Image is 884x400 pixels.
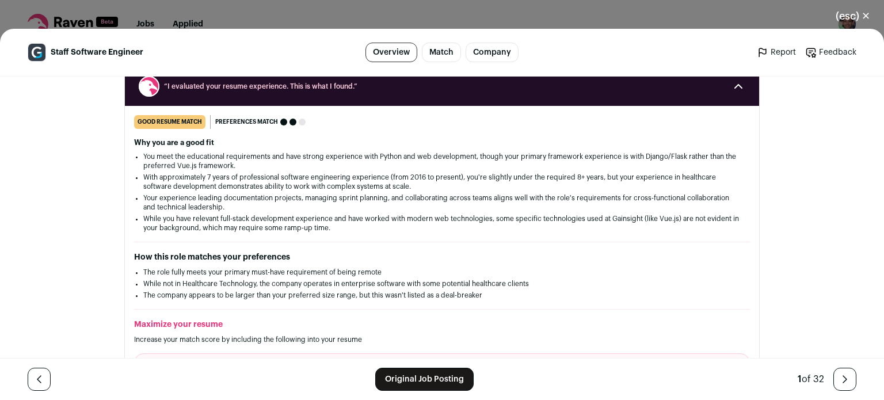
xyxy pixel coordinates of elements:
span: 1 [798,375,802,384]
li: With approximately 7 years of professional software engineering experience (from 2016 to present)... [143,173,741,191]
span: Staff Software Engineer [51,47,143,58]
a: Company [466,43,519,62]
div: of 32 [798,372,824,386]
li: While not in Healthcare Technology, the company operates in enterprise software with some potenti... [143,279,741,288]
button: Close modal [822,3,884,29]
div: good resume match [134,115,205,129]
a: Original Job Posting [375,368,474,391]
h2: Maximize your resume [134,319,750,330]
li: You meet the educational requirements and have strong experience with Python and web development,... [143,152,741,170]
a: Overview [365,43,417,62]
img: 57e4c4849f3883becfa6e5652619af5686629cca412ade363c3124e99b9f9ea2.jpg [28,44,45,61]
a: Report [757,47,796,58]
span: “I evaluated your resume experience. This is what I found.” [164,82,720,91]
li: Your experience leading documentation projects, managing sprint planning, and collaborating acros... [143,193,741,212]
h2: Why you are a good fit [134,138,750,147]
a: Feedback [805,47,856,58]
li: The company appears to be larger than your preferred size range, but this wasn't listed as a deal... [143,291,741,300]
li: While you have relevant full-stack development experience and have worked with modern web technol... [143,214,741,233]
a: Match [422,43,461,62]
span: Preferences match [215,116,278,128]
li: The role fully meets your primary must-have requirement of being remote [143,268,741,277]
p: Increase your match score by including the following into your resume [134,335,750,344]
h2: How this role matches your preferences [134,252,750,263]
